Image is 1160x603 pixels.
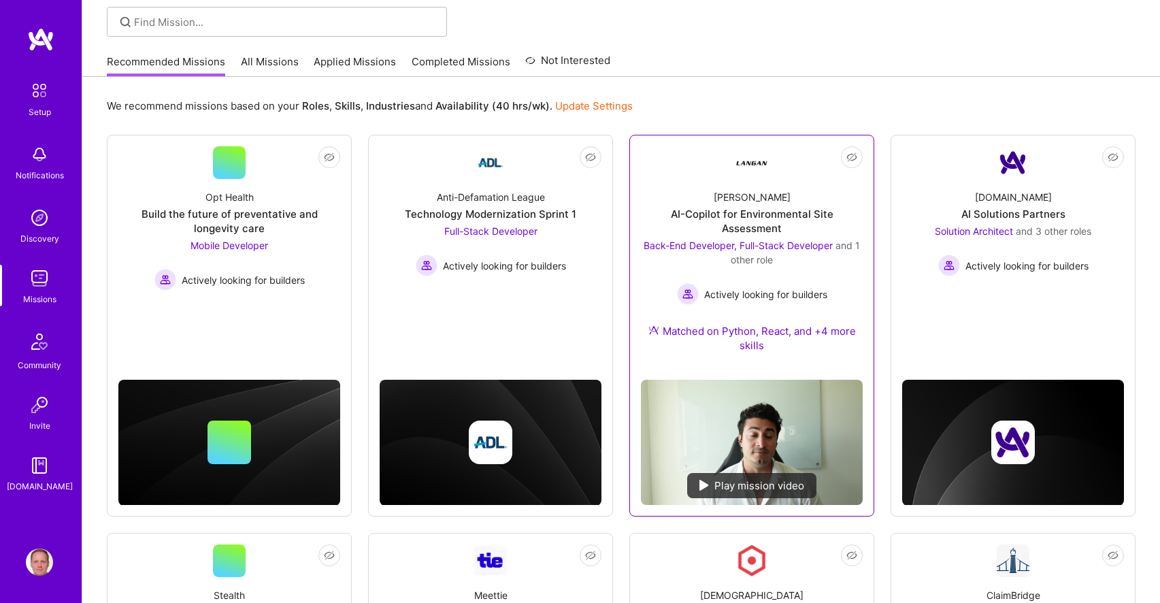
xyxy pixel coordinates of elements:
[182,273,305,287] span: Actively looking for builders
[29,419,50,433] div: Invite
[997,146,1029,179] img: Company Logo
[366,99,415,112] b: Industries
[241,54,299,77] a: All Missions
[704,287,827,301] span: Actively looking for builders
[25,76,54,105] img: setup
[437,190,545,204] div: Anti-Defamation League
[469,421,512,464] img: Company logo
[27,27,54,52] img: logo
[474,588,508,602] div: Meettie
[1108,550,1118,561] i: icon EyeClosed
[314,54,396,77] a: Applied Missions
[118,14,133,30] i: icon SearchGrey
[585,550,596,561] i: icon EyeClosed
[416,255,437,276] img: Actively looking for builders
[961,207,1065,221] div: AI Solutions Partners
[935,225,1013,237] span: Solution Architect
[26,391,53,419] img: Invite
[118,380,340,505] img: cover
[975,190,1052,204] div: [DOMAIN_NAME]
[22,549,56,576] a: User Avatar
[648,325,659,336] img: Ateam Purple Icon
[555,99,633,112] a: Update Settings
[26,204,53,231] img: discovery
[687,473,816,498] div: Play mission video
[205,190,254,204] div: Opt Health
[412,54,510,77] a: Completed Missions
[902,146,1124,320] a: Company Logo[DOMAIN_NAME]AI Solutions PartnersSolution Architect and 3 other rolesActively lookin...
[474,546,507,575] img: Company Logo
[700,588,803,602] div: [DEMOGRAPHIC_DATA]
[324,550,335,561] i: icon EyeClosed
[938,255,960,276] img: Actively looking for builders
[118,207,340,235] div: Build the future of preventative and longevity care
[302,99,329,112] b: Roles
[1016,225,1091,237] span: and 3 other roles
[154,269,176,291] img: Actively looking for builders
[380,146,601,320] a: Company LogoAnti-Defamation LeagueTechnology Modernization Sprint 1Full-Stack Developer Actively ...
[324,152,335,163] i: icon EyeClosed
[214,588,245,602] div: Stealth
[7,479,73,493] div: [DOMAIN_NAME]
[641,380,863,504] img: No Mission
[435,99,550,112] b: Availability (40 hrs/wk)
[107,99,633,113] p: We recommend missions based on your , , and .
[134,15,437,29] input: Find Mission...
[641,324,863,353] div: Matched on Python, React, and +4 more skills
[846,152,857,163] i: icon EyeClosed
[641,146,863,369] a: Company Logo[PERSON_NAME]AI-Copilot for Environmental Site AssessmentBack-End Developer, Full-Sta...
[335,99,361,112] b: Skills
[714,190,791,204] div: [PERSON_NAME]
[380,380,601,505] img: cover
[735,146,768,179] img: Company Logo
[965,259,1089,273] span: Actively looking for builders
[902,380,1124,506] img: cover
[1108,152,1118,163] i: icon EyeClosed
[699,480,709,491] img: play
[991,421,1035,464] img: Company logo
[405,207,576,221] div: Technology Modernization Sprint 1
[474,146,507,179] img: Company Logo
[23,292,56,306] div: Missions
[585,152,596,163] i: icon EyeClosed
[26,141,53,168] img: bell
[18,358,61,372] div: Community
[997,544,1029,577] img: Company Logo
[735,544,768,577] img: Company Logo
[644,240,833,251] span: Back-End Developer, Full-Stack Developer
[26,549,53,576] img: User Avatar
[846,550,857,561] i: icon EyeClosed
[525,52,610,77] a: Not Interested
[29,105,51,119] div: Setup
[118,146,340,320] a: Opt HealthBuild the future of preventative and longevity careMobile Developer Actively looking fo...
[677,283,699,305] img: Actively looking for builders
[190,240,268,251] span: Mobile Developer
[641,207,863,235] div: AI-Copilot for Environmental Site Assessment
[443,259,566,273] span: Actively looking for builders
[16,168,64,182] div: Notifications
[26,265,53,292] img: teamwork
[444,225,537,237] span: Full-Stack Developer
[987,588,1040,602] div: ClaimBridge
[26,452,53,479] img: guide book
[107,54,225,77] a: Recommended Missions
[23,325,56,358] img: Community
[20,231,59,246] div: Discovery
